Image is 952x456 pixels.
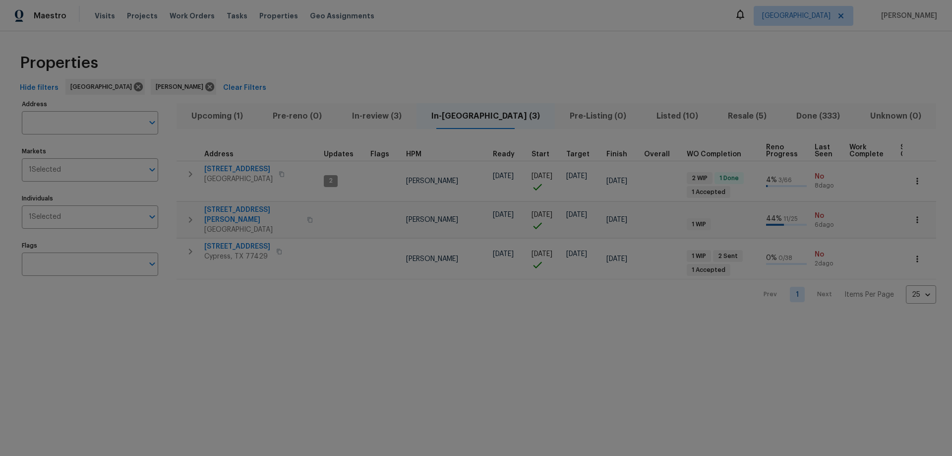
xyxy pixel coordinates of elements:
span: [DATE] [606,178,627,185]
span: 11 / 25 [783,216,798,222]
span: [DATE] [566,211,587,218]
span: [GEOGRAPHIC_DATA] [204,225,301,235]
span: Pre-Listing (0) [561,109,635,123]
span: 1 Accepted [688,188,729,196]
span: No [815,250,841,260]
label: Address [22,101,158,107]
span: [DATE] [532,251,552,258]
span: 1 WIP [688,220,710,229]
button: Open [145,116,159,130]
span: [DATE] [566,251,587,258]
span: 2 WIP [688,174,712,183]
label: Individuals [22,195,158,201]
span: Pre-reno (0) [264,109,331,123]
span: Setup Complete [900,144,935,158]
span: Last Seen [815,144,833,158]
span: Listed (10) [648,109,707,123]
p: Items Per Page [844,290,894,300]
div: Earliest renovation start date (first business day after COE or Checkout) [493,151,524,158]
span: 0 % [766,255,777,261]
button: Open [145,257,159,271]
span: Done (333) [787,109,849,123]
span: 3 / 66 [778,177,792,183]
span: [PERSON_NAME] [156,82,207,92]
span: Cypress, TX 77429 [204,252,270,261]
span: Upcoming (1) [182,109,252,123]
span: Resale (5) [719,109,775,123]
span: Target [566,151,590,158]
span: Overall [644,151,670,158]
span: [STREET_ADDRESS][PERSON_NAME] [204,205,301,225]
span: Maestro [34,11,66,21]
button: Open [145,163,159,177]
div: [PERSON_NAME] [151,79,216,95]
span: Address [204,151,234,158]
span: [DATE] [566,173,587,180]
span: 8d ago [815,182,841,190]
span: [DATE] [606,256,627,262]
span: 4 % [766,177,777,184]
span: Visits [95,11,115,21]
span: 2d ago [815,260,841,268]
span: 0 / 38 [778,255,792,261]
span: [STREET_ADDRESS] [204,164,273,174]
span: [DATE] [493,251,514,258]
span: Reno Progress [766,144,798,158]
label: Flags [22,243,158,249]
span: In-review (3) [343,109,411,123]
span: Updates [324,151,354,158]
span: Projects [127,11,158,21]
div: 25 [906,282,936,308]
span: Work Complete [849,144,884,158]
span: No [815,172,841,182]
span: 1 WIP [688,252,710,261]
span: 1 Selected [29,166,61,174]
span: Flags [370,151,389,158]
span: Clear Filters [223,82,266,94]
span: 6d ago [815,221,841,229]
span: Properties [20,58,98,68]
label: Markets [22,148,158,154]
span: Tasks [227,12,247,19]
span: HPM [406,151,421,158]
span: [DATE] [532,211,552,218]
button: Open [145,210,159,224]
span: Work Orders [170,11,215,21]
span: [DATE] [493,173,514,180]
span: In-[GEOGRAPHIC_DATA] (3) [422,109,549,123]
nav: Pagination Navigation [754,285,936,304]
span: Ready [493,151,515,158]
span: 1 Selected [29,213,61,221]
span: [DATE] [532,173,552,180]
button: Hide filters [16,79,62,97]
span: Geo Assignments [310,11,374,21]
span: 1 Accepted [688,266,729,274]
span: Properties [259,11,298,21]
span: Hide filters [20,82,59,94]
span: [GEOGRAPHIC_DATA] [204,174,273,184]
span: No [815,211,841,221]
span: 2 [325,177,337,185]
span: [PERSON_NAME] [406,178,458,185]
span: [PERSON_NAME] [406,216,458,223]
span: 2 Sent [714,252,742,261]
div: [GEOGRAPHIC_DATA] [65,79,145,95]
div: Days past target finish date [644,151,679,158]
span: Unknown (0) [861,109,930,123]
span: 44 % [766,215,782,222]
span: Finish [606,151,627,158]
span: [GEOGRAPHIC_DATA] [762,11,831,21]
button: Clear Filters [219,79,270,97]
a: Goto page 1 [790,287,805,302]
span: [DATE] [606,216,627,223]
span: 1 Done [715,174,743,183]
span: Start [532,151,549,158]
span: [PERSON_NAME] [877,11,937,21]
span: [DATE] [493,211,514,218]
span: [GEOGRAPHIC_DATA] [70,82,136,92]
span: [PERSON_NAME] [406,256,458,262]
span: [STREET_ADDRESS] [204,242,270,252]
div: Actual renovation start date [532,151,558,158]
span: WO Completion [687,151,741,158]
div: Projected renovation finish date [606,151,636,158]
